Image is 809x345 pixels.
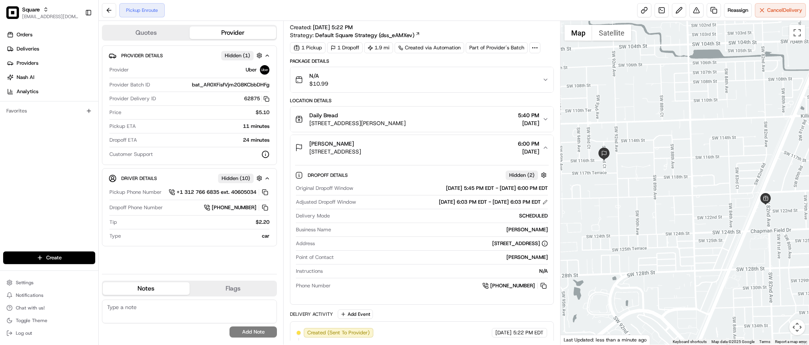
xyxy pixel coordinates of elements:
button: Square [22,6,40,13]
button: Map camera controls [789,319,805,335]
div: Favorites [3,105,95,117]
span: Customer Support [109,151,153,158]
span: N/A [309,72,328,80]
span: Toggle Theme [16,317,47,324]
span: Address [296,240,315,247]
span: Notifications [16,292,43,298]
button: Toggle fullscreen view [789,25,805,41]
div: Strategy: [290,31,420,39]
div: 24 minutes [140,137,269,144]
span: Tip [109,219,117,226]
span: Settings [16,279,34,286]
span: Phone Number [296,282,331,289]
p: Welcome 👋 [8,32,144,44]
a: 📗Knowledge Base [5,111,64,126]
a: Open this area in Google Maps (opens a new window) [563,334,589,345]
span: 5:40 PM [518,111,539,119]
div: Package Details [290,58,553,64]
a: Providers [3,57,98,69]
img: Nash [8,8,24,24]
div: [PERSON_NAME] [334,226,547,233]
button: Settings [3,277,95,288]
div: Delivery Activity [290,311,333,317]
div: 11 minutes [139,123,269,130]
span: Created: [290,23,353,31]
button: Start new chat [134,78,144,87]
span: [PHONE_NUMBER] [212,204,256,211]
button: Reassign [724,3,752,17]
div: We're available if you need us! [27,83,100,90]
div: Location Details [290,97,553,104]
div: [DATE] 6:03 PM EDT - [DATE] 6:03 PM EDT [439,199,548,206]
span: Instructions [296,268,323,275]
span: Provider [109,66,129,73]
input: Clear [21,51,130,59]
button: Add Event [338,309,373,319]
button: [EMAIL_ADDRESS][DOMAIN_NAME] [22,13,79,20]
a: Analytics [3,85,98,98]
a: Nash AI [3,71,98,84]
button: Keyboard shortcuts [673,339,707,345]
div: 💻 [67,115,73,122]
span: $10.99 [309,80,328,88]
div: [DATE] 5:45 PM EDT - [DATE] 6:00 PM EDT [356,185,547,192]
span: Nash AI [17,74,34,81]
span: Default Square Strategy (dss_eAMXev) [315,31,414,39]
span: Deliveries [17,45,39,52]
span: Orders [17,31,32,38]
span: bat_AR0XFisfVjm2GBKCbbDHFg [192,81,269,88]
a: Default Square Strategy (dss_eAMXev) [315,31,420,39]
div: [PERSON_NAME] [337,254,547,261]
span: [DATE] 5:22 PM [313,24,353,31]
button: Provider [190,26,277,39]
span: Dropoff ETA [109,137,137,144]
span: [STREET_ADDRESS][PERSON_NAME] [309,119,406,127]
a: [PHONE_NUMBER] [482,281,548,290]
a: 💻API Documentation [64,111,130,126]
span: Dropoff Phone Number [109,204,163,211]
span: Reassign [728,7,748,14]
button: Show satellite imagery [592,25,631,41]
div: Start new chat [27,75,130,83]
span: Type [109,232,121,240]
span: Pickup ETA [109,123,136,130]
span: Provider Details [121,52,163,59]
span: Driver Details [121,175,157,182]
span: Analytics [17,88,38,95]
span: Providers [17,60,38,67]
span: Hidden ( 2 ) [509,172,534,179]
span: Hidden ( 10 ) [222,175,250,182]
button: Notifications [3,290,95,301]
span: [DATE] [518,119,539,127]
div: [STREET_ADDRESS] [492,240,548,247]
span: Log out [16,330,32,336]
button: N/A$10.99 [290,67,553,92]
span: Business Name [296,226,331,233]
button: +1 312 766 6835 ext. 40605034 [169,188,269,197]
div: 1 Pickup [290,42,325,53]
button: Toggle Theme [3,315,95,326]
div: 📗 [8,115,14,122]
span: $5.10 [256,109,269,116]
a: [PHONE_NUMBER] [204,203,269,212]
button: Provider DetailsHidden (1) [109,49,270,62]
span: +1 312 766 6835 ext. 40605034 [177,189,256,196]
a: Orders [3,28,98,41]
span: Dropoff Details [308,172,349,178]
img: 1736555255976-a54dd68f-1ca7-489b-9aae-adbdc363a1c4 [8,75,22,90]
span: Provider Delivery ID [109,95,156,102]
button: Show street map [564,25,592,41]
button: Hidden (1) [221,51,264,60]
span: Price [109,109,121,116]
div: 1.9 mi [364,42,393,53]
a: Terms (opens in new tab) [759,339,770,344]
div: SCHEDULED [333,212,547,219]
div: Created via Automation [395,42,464,53]
div: car [124,232,269,240]
span: Pylon [79,134,96,140]
button: Flags [190,282,277,295]
span: [PHONE_NUMBER] [490,282,535,289]
span: 5:22 PM EDT [513,329,544,336]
